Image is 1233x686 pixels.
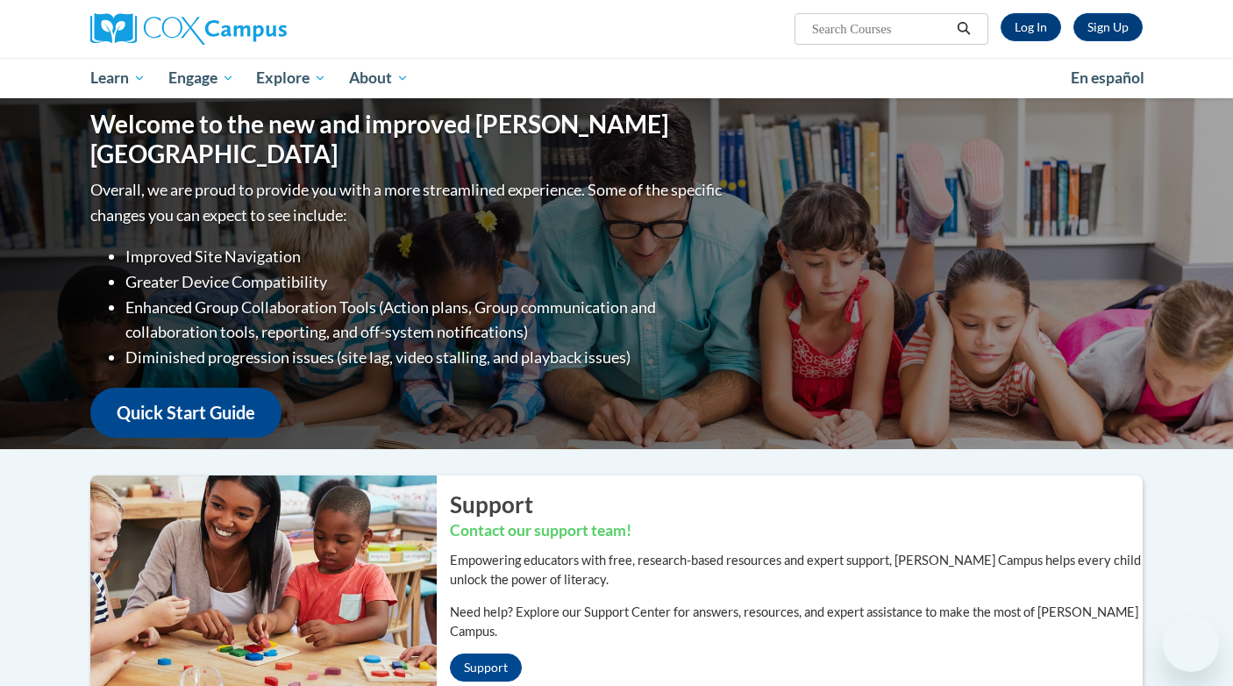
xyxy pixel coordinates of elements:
span: Engage [168,68,234,89]
h1: Welcome to the new and improved [PERSON_NAME][GEOGRAPHIC_DATA] [90,110,726,168]
a: Quick Start Guide [90,388,282,438]
span: Explore [256,68,326,89]
h2: Support [450,489,1143,520]
a: About [338,58,420,98]
a: Cox Campus [90,13,424,45]
li: Enhanced Group Collaboration Tools (Action plans, Group communication and collaboration tools, re... [125,295,726,346]
a: Engage [157,58,246,98]
a: Explore [245,58,338,98]
div: Main menu [64,58,1169,98]
img: Cox Campus [90,13,287,45]
span: About [349,68,409,89]
li: Greater Device Compatibility [125,269,726,295]
button: Search [951,18,977,39]
input: Search Courses [810,18,951,39]
a: Register [1073,13,1143,41]
h3: Contact our support team! [450,520,1143,542]
a: Log In [1001,13,1061,41]
span: Learn [90,68,146,89]
li: Improved Site Navigation [125,244,726,269]
p: Empowering educators with free, research-based resources and expert support, [PERSON_NAME] Campus... [450,551,1143,590]
p: Overall, we are proud to provide you with a more streamlined experience. Some of the specific cha... [90,177,726,228]
p: Need help? Explore our Support Center for answers, resources, and expert assistance to make the m... [450,603,1143,641]
span: En español [1071,68,1144,87]
li: Diminished progression issues (site lag, video stalling, and playback issues) [125,345,726,370]
a: Learn [79,58,157,98]
a: En español [1059,60,1156,96]
a: Support [450,654,522,682]
iframe: Button to launch messaging window [1163,616,1219,672]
